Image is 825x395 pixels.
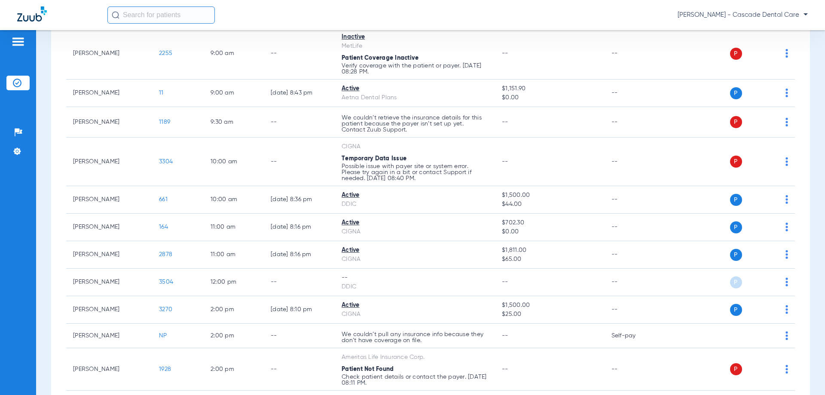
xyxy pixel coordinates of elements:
span: $0.00 [502,227,597,236]
span: NP [159,333,167,339]
img: group-dot-blue.svg [785,223,788,231]
span: $65.00 [502,255,597,264]
span: -- [502,119,508,125]
img: group-dot-blue.svg [785,250,788,259]
td: [DATE] 8:16 PM [264,214,335,241]
div: Ameritas Life Insurance Corp. [342,353,488,362]
span: $1,500.00 [502,301,597,310]
span: 661 [159,196,168,202]
td: 9:30 AM [204,107,264,138]
img: group-dot-blue.svg [785,118,788,126]
div: Active [342,218,488,227]
span: $702.30 [502,218,597,227]
td: -- [605,186,663,214]
td: -- [264,138,335,186]
td: [PERSON_NAME] [66,269,152,296]
div: -- [342,273,488,282]
td: 10:00 AM [204,138,264,186]
div: DDIC [342,200,488,209]
div: Aetna Dental Plans [342,93,488,102]
td: [PERSON_NAME] [66,138,152,186]
span: $44.00 [502,200,597,209]
td: [DATE] 8:36 PM [264,186,335,214]
span: -- [502,50,508,56]
td: [PERSON_NAME] [66,80,152,107]
td: 2:00 PM [204,296,264,324]
span: Patient Coverage Inactive [342,55,419,61]
td: [PERSON_NAME] [66,324,152,348]
p: Possible issue with payer site or system error. Please try again in a bit or contact Support if n... [342,163,488,181]
span: P [730,116,742,128]
span: $1,151.90 [502,84,597,93]
td: -- [264,324,335,348]
td: 2:00 PM [204,348,264,391]
td: 12:00 PM [204,269,264,296]
td: -- [605,138,663,186]
span: $0.00 [502,93,597,102]
span: P [730,48,742,60]
span: 3504 [159,279,173,285]
p: Verify coverage with the patient or payer. [DATE] 08:28 PM. [342,63,488,75]
img: Zuub Logo [17,6,47,21]
img: group-dot-blue.svg [785,157,788,166]
span: Patient Not Found [342,366,394,372]
span: 3270 [159,306,172,312]
span: Temporary Data Issue [342,156,406,162]
img: hamburger-icon [11,37,25,47]
div: MetLife [342,42,488,51]
span: $1,500.00 [502,191,597,200]
td: -- [264,107,335,138]
td: 9:00 AM [204,80,264,107]
span: P [730,194,742,206]
td: Self-pay [605,324,663,348]
img: group-dot-blue.svg [785,89,788,97]
td: 11:00 AM [204,214,264,241]
span: P [730,249,742,261]
span: P [730,304,742,316]
span: -- [502,279,508,285]
span: P [730,156,742,168]
td: [PERSON_NAME] [66,186,152,214]
div: Active [342,84,488,93]
p: We couldn’t retrieve the insurance details for this patient because the payer isn’t set up yet. C... [342,115,488,133]
span: -- [502,159,508,165]
div: Chat Widget [782,354,825,395]
span: P [730,221,742,233]
div: DDIC [342,282,488,291]
div: Active [342,246,488,255]
td: 10:00 AM [204,186,264,214]
span: 164 [159,224,168,230]
img: Search Icon [112,11,119,19]
td: -- [605,214,663,241]
input: Search for patients [107,6,215,24]
img: group-dot-blue.svg [785,278,788,286]
span: $1,811.00 [502,246,597,255]
td: -- [264,269,335,296]
td: 9:00 AM [204,28,264,80]
p: Check patient details or contact the payer. [DATE] 08:11 PM. [342,374,488,386]
td: 11:00 AM [204,241,264,269]
td: [PERSON_NAME] [66,241,152,269]
td: -- [264,348,335,391]
td: -- [605,348,663,391]
span: -- [502,366,508,372]
div: CIGNA [342,255,488,264]
td: [DATE] 8:43 PM [264,80,335,107]
div: CIGNA [342,310,488,319]
div: Inactive [342,33,488,42]
div: Active [342,191,488,200]
td: -- [264,28,335,80]
td: 2:00 PM [204,324,264,348]
span: $25.00 [502,310,597,319]
span: 2255 [159,50,172,56]
span: -- [502,333,508,339]
td: [PERSON_NAME] [66,296,152,324]
p: We couldn’t pull any insurance info because they don’t have coverage on file. [342,331,488,343]
td: [PERSON_NAME] [66,348,152,391]
span: P [730,363,742,375]
td: [PERSON_NAME] [66,107,152,138]
td: [PERSON_NAME] [66,28,152,80]
div: Active [342,301,488,310]
td: -- [605,269,663,296]
img: group-dot-blue.svg [785,49,788,58]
